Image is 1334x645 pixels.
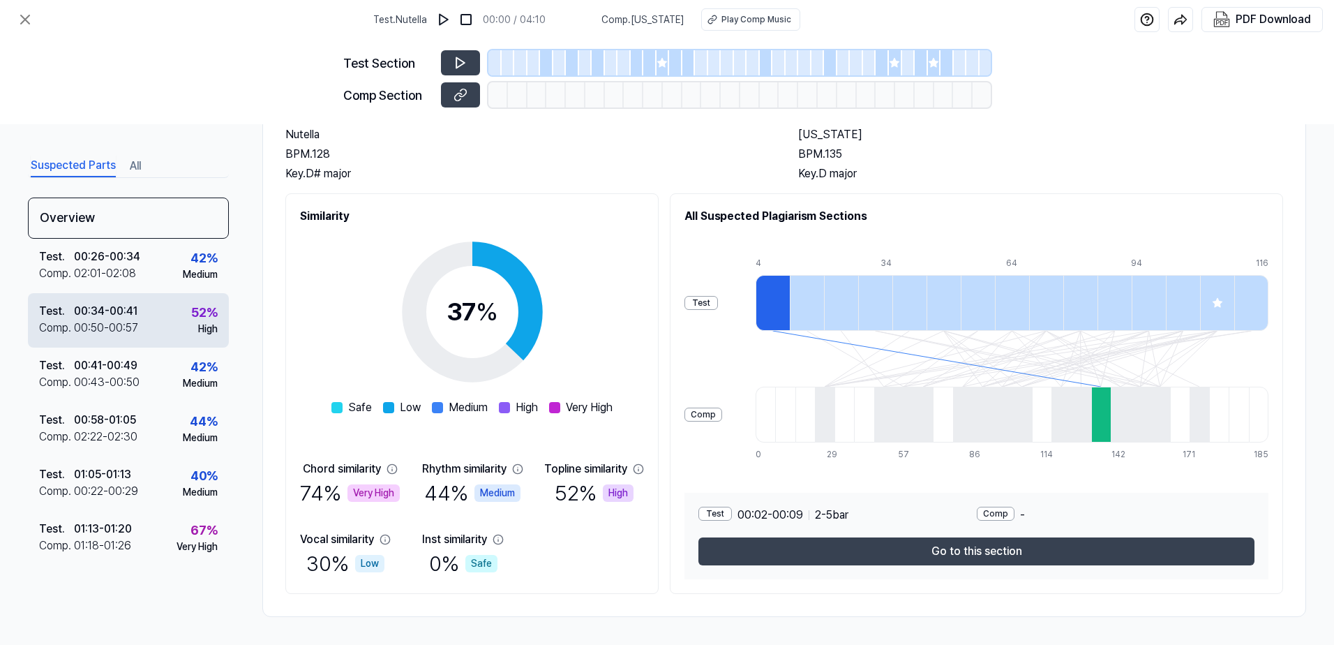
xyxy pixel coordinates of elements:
[1040,448,1060,461] div: 114
[183,431,218,445] div: Medium
[422,461,507,477] div: Rhythm similarity
[306,548,384,579] div: 30 %
[422,531,487,548] div: Inst similarity
[355,555,384,572] div: Low
[285,126,770,143] h2: Nutella
[969,448,989,461] div: 86
[603,484,634,502] div: High
[74,521,132,537] div: 01:13 - 01:20
[447,293,498,331] div: 37
[1131,257,1165,269] div: 94
[977,507,1014,521] div: Comp
[74,466,131,483] div: 01:05 - 01:13
[343,54,433,73] div: Test Section
[130,155,141,177] button: All
[343,86,433,105] div: Comp Section
[183,267,218,282] div: Medium
[449,399,488,416] span: Medium
[1254,448,1268,461] div: 185
[721,13,791,26] div: Play Comp Music
[544,461,627,477] div: Topline similarity
[39,320,74,336] div: Comp .
[74,483,138,500] div: 00:22 - 00:29
[880,257,915,269] div: 34
[474,484,520,502] div: Medium
[1183,448,1202,461] div: 171
[827,448,846,461] div: 29
[400,399,421,416] span: Low
[39,374,74,391] div: Comp .
[465,555,497,572] div: Safe
[74,429,137,445] div: 02:22 - 02:30
[977,507,1255,524] div: -
[815,507,848,524] span: 2 - 5 bar
[756,448,775,461] div: 0
[424,477,520,509] div: 44 %
[1213,11,1230,28] img: PDF Download
[300,531,374,548] div: Vocal similarity
[190,249,218,267] div: 42 %
[74,303,137,320] div: 00:34 - 00:41
[28,198,229,239] div: Overview
[516,399,538,416] span: High
[198,322,218,336] div: High
[39,357,74,374] div: Test .
[555,477,634,509] div: 52 %
[183,485,218,500] div: Medium
[74,537,131,554] div: 01:18 - 01:26
[1006,257,1040,269] div: 64
[798,126,1283,143] h2: [US_STATE]
[437,13,451,27] img: play
[373,13,427,27] span: Test . Nutella
[483,13,546,27] div: 00:00 / 04:10
[177,540,218,554] div: Very High
[39,303,74,320] div: Test .
[300,208,644,225] h2: Similarity
[39,521,74,537] div: Test .
[429,548,497,579] div: 0 %
[39,412,74,429] div: Test .
[347,484,400,502] div: Very High
[303,461,381,477] div: Chord similarity
[39,537,74,554] div: Comp .
[684,296,718,310] div: Test
[74,412,136,429] div: 00:58 - 01:05
[39,265,74,282] div: Comp .
[798,146,1283,163] div: BPM. 135
[684,208,1268,225] h2: All Suspected Plagiarism Sections
[74,249,140,265] div: 00:26 - 00:34
[285,146,770,163] div: BPM. 128
[74,320,138,336] div: 00:50 - 00:57
[74,374,140,391] div: 00:43 - 00:50
[566,399,613,416] span: Very High
[39,249,74,265] div: Test .
[1111,448,1131,461] div: 142
[285,165,770,182] div: Key. D# major
[39,483,74,500] div: Comp .
[1174,13,1187,27] img: share
[1256,257,1268,269] div: 116
[1236,10,1311,29] div: PDF Download
[698,507,732,521] div: Test
[701,8,800,31] button: Play Comp Music
[74,265,136,282] div: 02:01 - 02:08
[601,13,684,27] span: Comp . [US_STATE]
[756,257,790,269] div: 4
[698,537,1254,565] button: Go to this section
[459,13,473,27] img: stop
[737,507,803,524] span: 00:02 - 00:09
[348,399,372,416] span: Safe
[74,357,137,374] div: 00:41 - 00:49
[684,408,722,422] div: Comp
[476,297,498,327] span: %
[1140,13,1154,27] img: help
[1211,8,1314,31] button: PDF Download
[39,429,74,445] div: Comp .
[191,303,218,322] div: 52 %
[190,357,218,376] div: 42 %
[39,466,74,483] div: Test .
[190,466,218,485] div: 40 %
[300,477,400,509] div: 74 %
[183,376,218,391] div: Medium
